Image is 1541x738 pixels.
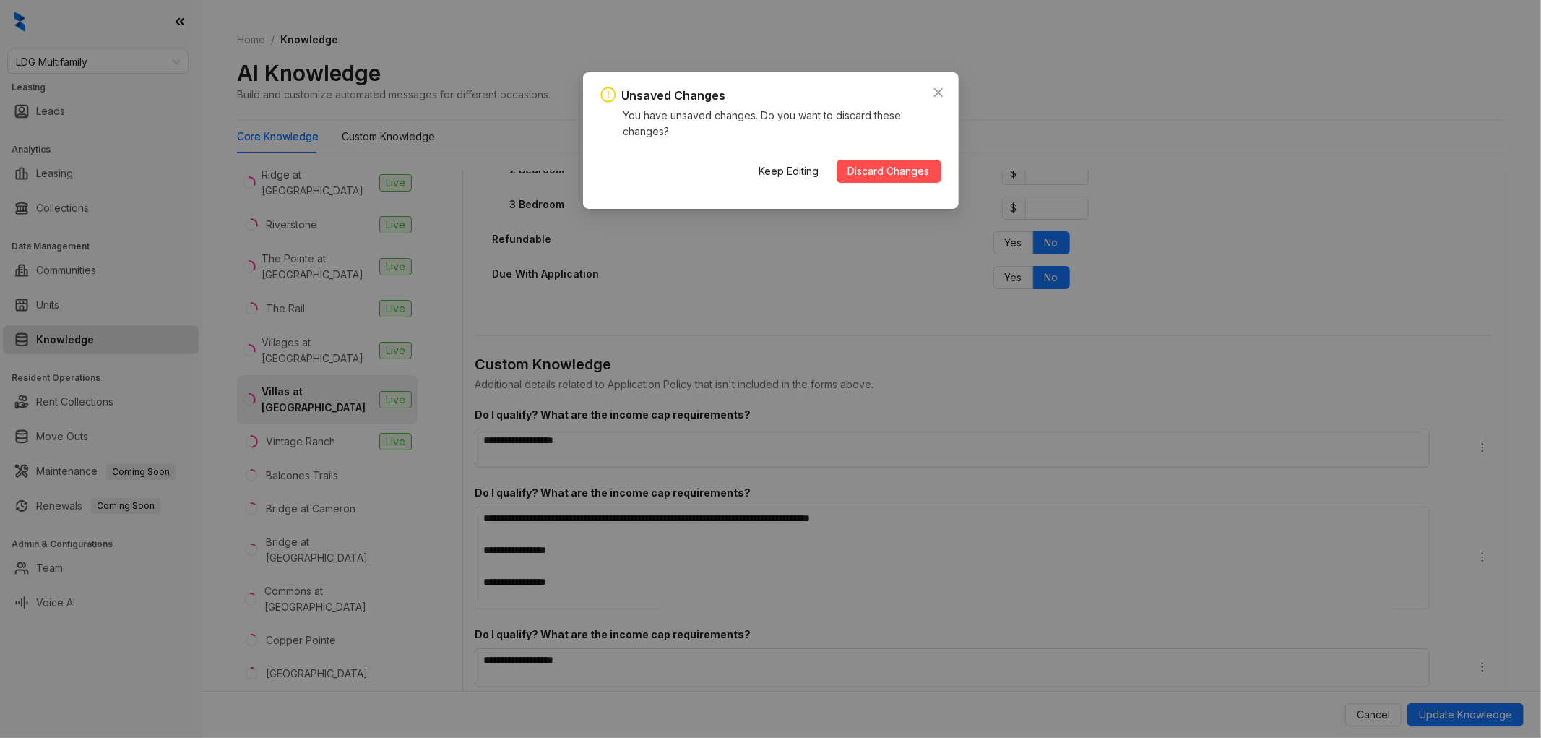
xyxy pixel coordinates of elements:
div: You have unsaved changes. Do you want to discard these changes? [623,108,941,140]
span: close [933,87,944,98]
button: Discard Changes [837,160,941,183]
button: Keep Editing [748,160,831,183]
div: Unsaved Changes [622,87,726,105]
span: Discard Changes [848,163,930,179]
button: Close [927,81,950,104]
span: Keep Editing [759,163,819,179]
